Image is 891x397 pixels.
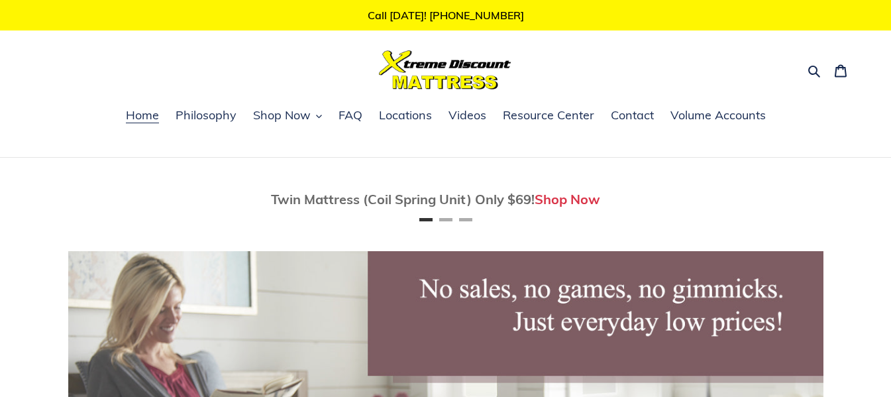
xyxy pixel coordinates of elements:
[459,218,472,221] button: Page 3
[442,106,493,126] a: Videos
[372,106,439,126] a: Locations
[332,106,369,126] a: FAQ
[503,107,594,123] span: Resource Center
[271,191,535,207] span: Twin Mattress (Coil Spring Unit) Only $69!
[339,107,362,123] span: FAQ
[169,106,243,126] a: Philosophy
[670,107,766,123] span: Volume Accounts
[496,106,601,126] a: Resource Center
[419,218,433,221] button: Page 1
[379,107,432,123] span: Locations
[664,106,772,126] a: Volume Accounts
[379,50,511,89] img: Xtreme Discount Mattress
[604,106,660,126] a: Contact
[119,106,166,126] a: Home
[535,191,600,207] a: Shop Now
[448,107,486,123] span: Videos
[126,107,159,123] span: Home
[611,107,654,123] span: Contact
[246,106,329,126] button: Shop Now
[439,218,452,221] button: Page 2
[253,107,311,123] span: Shop Now
[176,107,236,123] span: Philosophy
